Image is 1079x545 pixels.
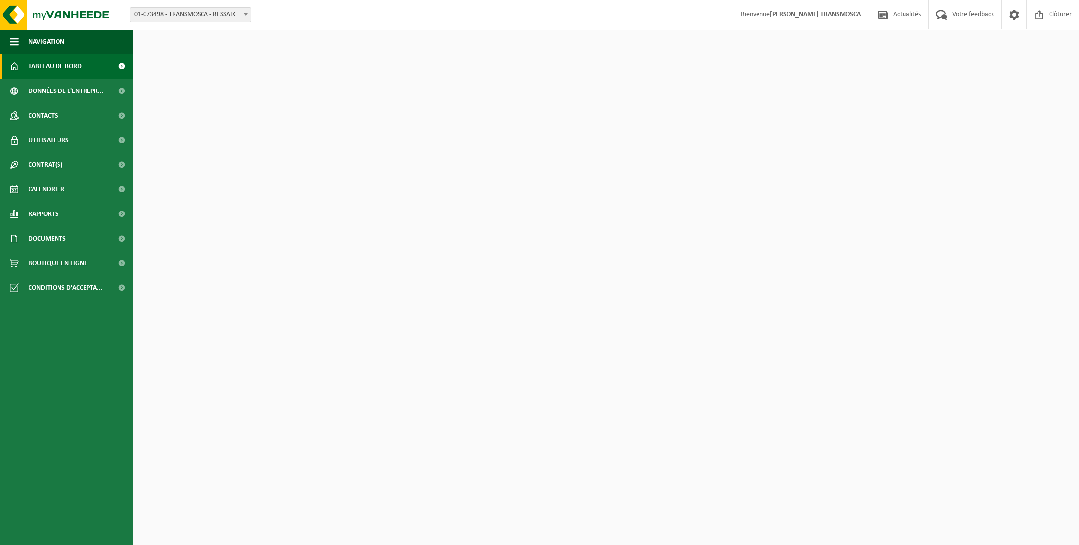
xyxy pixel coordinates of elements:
span: Tableau de bord [29,54,82,79]
span: Navigation [29,30,64,54]
span: 01-073498 - TRANSMOSCA - RESSAIX [130,8,251,22]
span: Contrat(s) [29,152,62,177]
span: Conditions d'accepta... [29,275,103,300]
span: 01-073498 - TRANSMOSCA - RESSAIX [130,7,251,22]
span: Données de l'entrepr... [29,79,104,103]
span: Calendrier [29,177,64,202]
span: Contacts [29,103,58,128]
span: Documents [29,226,66,251]
strong: [PERSON_NAME] TRANSMOSCA [770,11,861,18]
span: Utilisateurs [29,128,69,152]
span: Boutique en ligne [29,251,87,275]
span: Rapports [29,202,58,226]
